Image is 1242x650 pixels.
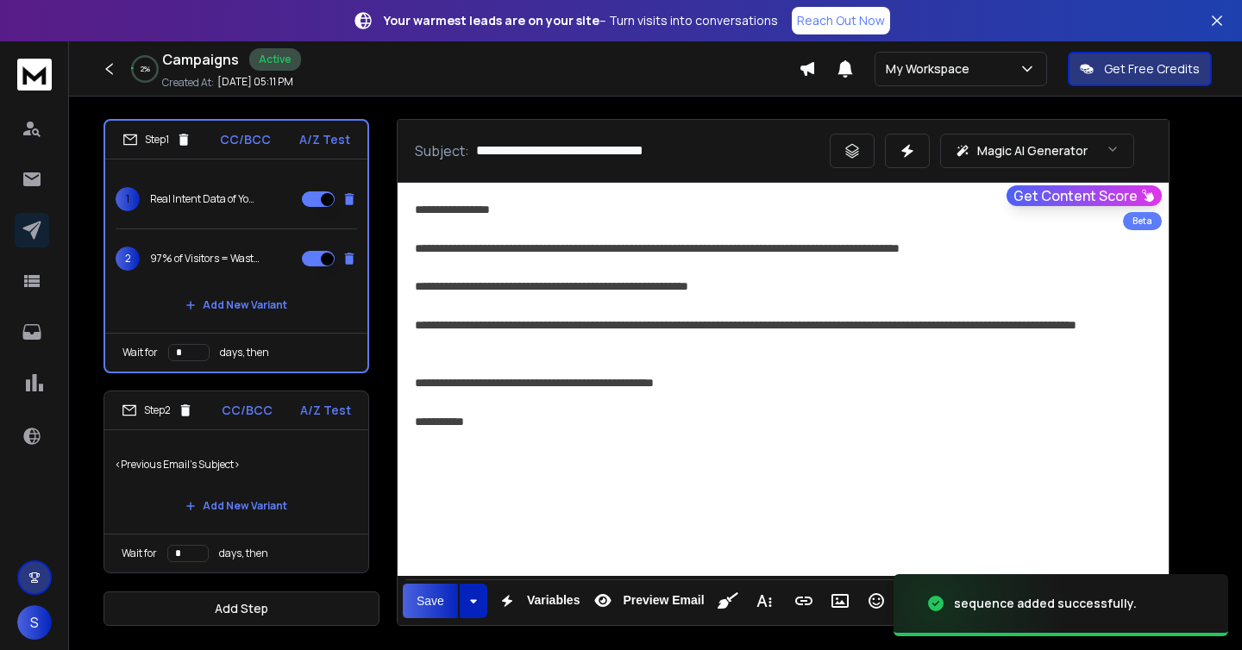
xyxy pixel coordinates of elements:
button: Emoticons [860,584,893,618]
div: Step 2 [122,403,193,418]
div: sequence added successfully. [954,595,1137,612]
span: Preview Email [619,593,707,608]
p: <Previous Email's Subject> [115,441,358,489]
button: Get Free Credits [1068,52,1212,86]
p: 2 % [141,64,150,74]
p: 97% of Visitors = Wasted AdSpend [150,252,260,266]
p: days, then [219,547,268,560]
p: Wait for [122,346,158,359]
p: A/Z Test [300,402,351,419]
li: Step2CC/BCCA/Z Test<Previous Email's Subject>Add New VariantWait fordays, then [103,391,369,573]
button: Save [403,584,458,618]
img: logo [17,59,52,91]
h1: Campaigns [162,49,239,70]
p: CC/BCC [222,402,273,419]
p: Real Intent Data of Your Ideal Buyers! [150,192,260,206]
div: Active [249,48,301,71]
li: Step1CC/BCCA/Z Test1Real Intent Data of Your Ideal Buyers!297% of Visitors = Wasted AdSpendAdd Ne... [103,119,369,373]
button: Add Step [103,591,379,626]
p: My Workspace [886,60,976,78]
button: S [17,605,52,640]
div: Step 1 [122,132,191,147]
button: Magic AI Generator [940,134,1134,168]
div: Beta [1123,212,1162,230]
p: Get Free Credits [1104,60,1200,78]
p: Magic AI Generator [977,142,1088,159]
span: Variables [524,593,584,608]
button: Add New Variant [172,288,301,322]
a: Reach Out Now [792,7,890,34]
p: Wait for [122,547,157,560]
p: [DATE] 05:11 PM [217,75,293,89]
button: Add New Variant [172,489,301,523]
span: 2 [116,247,140,271]
p: Reach Out Now [797,12,885,29]
p: A/Z Test [299,131,350,148]
p: Subject: [415,141,469,161]
p: days, then [220,346,269,359]
p: CC/BCC [220,131,271,148]
p: Created At: [162,76,214,90]
p: – Turn visits into conversations [384,12,778,29]
button: Clean HTML [712,584,744,618]
button: Preview Email [586,584,707,618]
button: Variables [491,584,584,618]
button: More Text [748,584,781,618]
strong: Your warmest leads are on your site [384,12,599,28]
span: 1 [116,187,140,211]
button: Insert Image (⌘P) [824,584,856,618]
button: Get Content Score [1007,185,1162,206]
button: Insert Link (⌘K) [787,584,820,618]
